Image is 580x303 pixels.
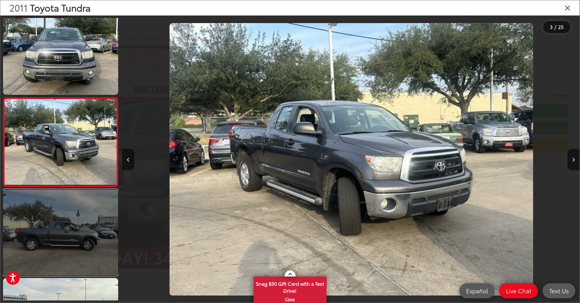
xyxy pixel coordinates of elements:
[463,287,491,294] span: Español
[3,99,118,185] img: 2011 Toyota Tundra Grade 4.6L V8
[499,283,538,298] a: Live Chat
[546,287,572,294] span: Text Us
[558,23,564,30] span: 25
[122,149,134,170] button: Previous image
[568,149,580,170] button: Next image
[9,1,28,14] span: 2011
[170,23,533,296] img: 2011 Toyota Tundra Grade 4.6L V8
[565,4,571,12] i: Close gallery
[543,283,575,298] a: Text Us
[254,277,326,296] span: Snag $50 Gift Card with a Test Drive!
[2,8,119,96] img: 2011 Toyota Tundra Grade 4.6L V8
[550,23,553,30] span: 3
[554,25,557,29] span: /
[30,1,91,14] span: Toyota Tundra
[459,283,495,298] a: Español
[503,287,534,294] span: Live Chat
